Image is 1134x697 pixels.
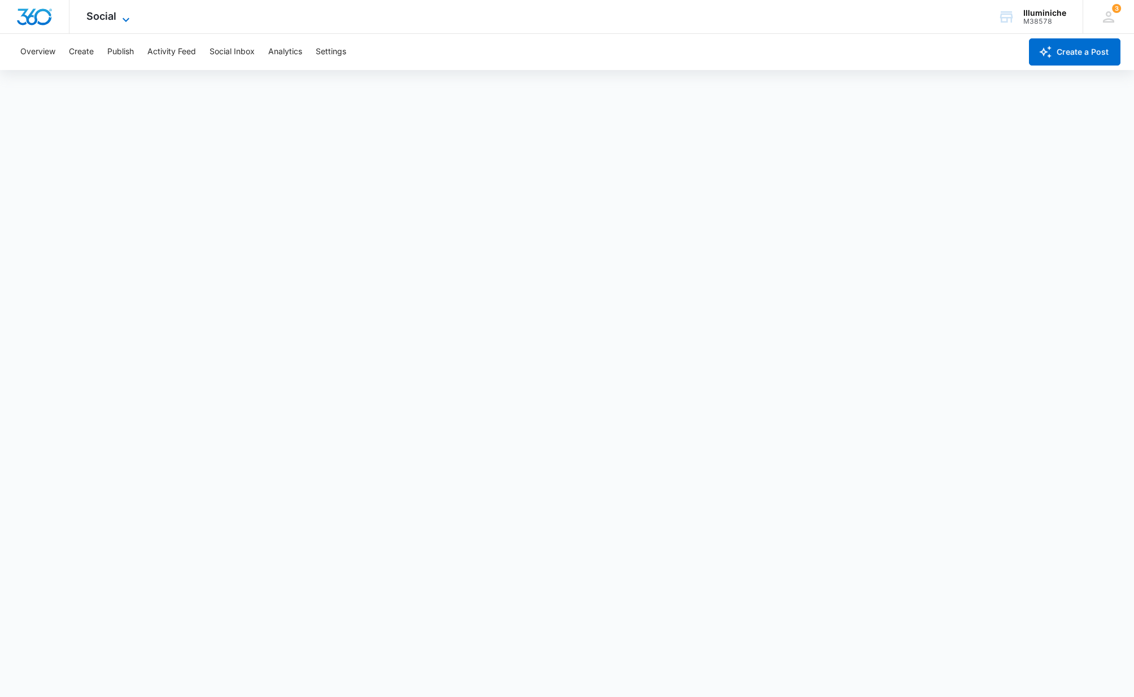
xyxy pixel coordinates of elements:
[1112,4,1121,13] div: notifications count
[1029,38,1120,66] button: Create a Post
[316,34,346,70] button: Settings
[147,34,196,70] button: Activity Feed
[20,34,55,70] button: Overview
[86,10,116,22] span: Social
[1023,8,1066,18] div: account name
[210,34,255,70] button: Social Inbox
[107,34,134,70] button: Publish
[1112,4,1121,13] span: 3
[268,34,302,70] button: Analytics
[1023,18,1066,25] div: account id
[69,34,94,70] button: Create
